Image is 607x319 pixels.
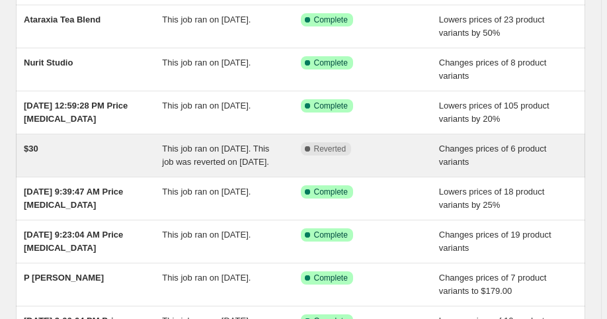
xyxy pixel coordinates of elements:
[314,144,346,154] span: Reverted
[314,187,348,197] span: Complete
[162,101,251,111] span: This job ran on [DATE].
[314,58,348,68] span: Complete
[162,15,251,24] span: This job ran on [DATE].
[162,144,269,167] span: This job ran on [DATE]. This job was reverted on [DATE].
[314,15,348,25] span: Complete
[439,187,545,210] span: Lowers prices of 18 product variants by 25%
[314,230,348,240] span: Complete
[162,273,251,283] span: This job ran on [DATE].
[24,273,104,283] span: P [PERSON_NAME]
[24,58,73,68] span: Nurit Studio
[162,58,251,68] span: This job ran on [DATE].
[439,101,549,124] span: Lowers prices of 105 product variants by 20%
[24,101,128,124] span: [DATE] 12:59:28 PM Price [MEDICAL_DATA]
[314,273,348,283] span: Complete
[162,230,251,240] span: This job ran on [DATE].
[24,187,123,210] span: [DATE] 9:39:47 AM Price [MEDICAL_DATA]
[24,144,38,154] span: $30
[439,144,547,167] span: Changes prices of 6 product variants
[314,101,348,111] span: Complete
[162,187,251,197] span: This job ran on [DATE].
[24,230,123,253] span: [DATE] 9:23:04 AM Price [MEDICAL_DATA]
[439,15,545,38] span: Lowers prices of 23 product variants by 50%
[439,230,551,253] span: Changes prices of 19 product variants
[24,15,101,24] span: Ataraxia Tea Blend
[439,58,547,81] span: Changes prices of 8 product variants
[439,273,547,296] span: Changes prices of 7 product variants to $179.00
